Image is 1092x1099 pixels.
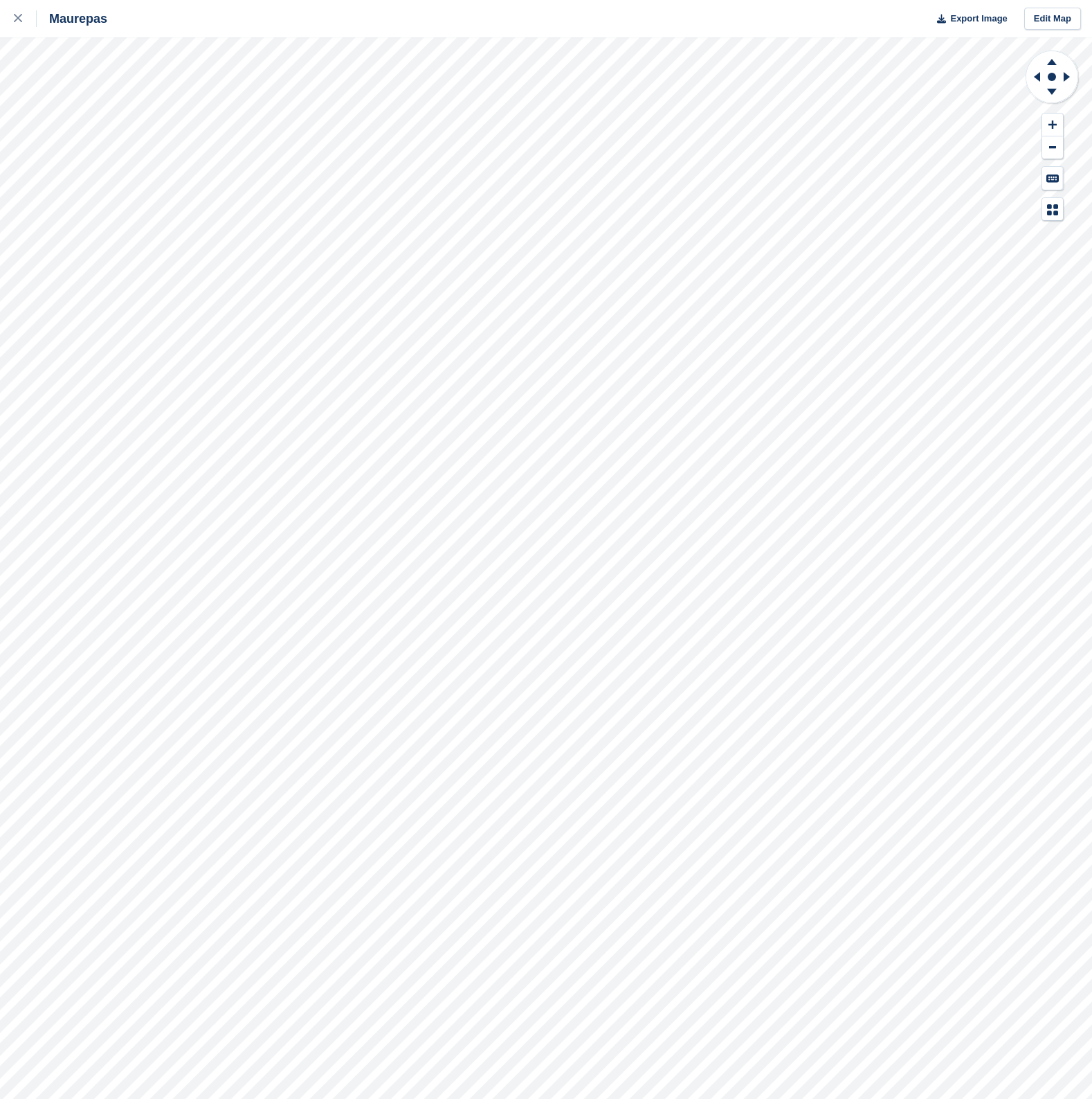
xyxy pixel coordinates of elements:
[929,8,1008,30] button: Export Image
[1042,136,1063,159] button: Zoom Out
[1024,8,1081,30] a: Edit Map
[37,10,107,27] div: Maurepas
[1042,114,1063,136] button: Zoom In
[1042,167,1063,190] button: Keyboard Shortcuts
[1042,198,1063,221] button: Map Legend
[950,12,1007,26] span: Export Image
